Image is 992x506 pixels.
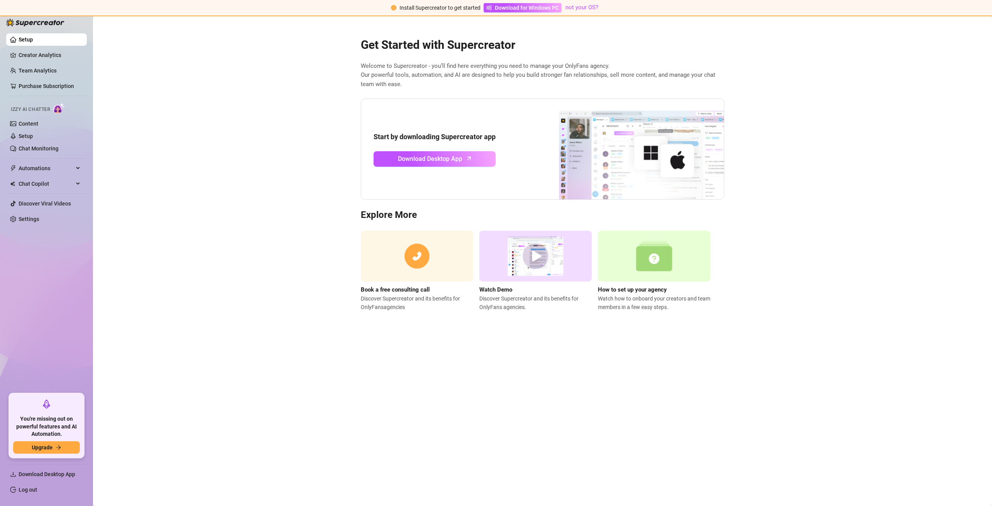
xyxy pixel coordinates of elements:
[19,487,37,493] a: Log out
[19,162,74,174] span: Automations
[465,154,474,163] span: arrow-up
[19,216,39,222] a: Settings
[11,106,50,113] span: Izzy AI Chatter
[32,444,53,451] span: Upgrade
[400,5,480,11] span: Install Supercreator to get started
[361,231,473,281] img: consulting call
[19,133,33,139] a: Setup
[19,471,75,477] span: Download Desktop App
[19,145,59,152] a: Chat Monitoring
[53,103,65,114] img: AI Chatter
[361,286,430,293] strong: Book a free consulting call
[479,294,592,311] span: Discover Supercreator and its benefits for OnlyFans agencies.
[10,181,15,187] img: Chat Copilot
[42,399,51,409] span: rocket
[56,445,61,450] span: arrow-right
[486,5,492,10] span: windows
[479,231,592,281] img: supercreator demo
[398,154,462,164] span: Download Desktop App
[19,67,57,74] a: Team Analytics
[361,231,473,311] a: Book a free consulting callDiscover Supercreator and its benefits for OnlyFansagencies
[19,121,38,127] a: Content
[361,209,724,221] h3: Explore More
[361,62,724,89] span: Welcome to Supercreator - you’ll find here everything you need to manage your OnlyFans agency. Ou...
[10,165,16,171] span: thunderbolt
[6,19,64,26] img: logo-BBDzfeDw.svg
[495,3,559,12] span: Download for Windows PC
[19,178,74,190] span: Chat Copilot
[598,231,710,311] a: How to set up your agencyWatch how to onboard your creators and team members in a few easy steps.
[361,294,473,311] span: Discover Supercreator and its benefits for OnlyFans agencies
[13,441,80,454] button: Upgradearrow-right
[479,286,512,293] strong: Watch Demo
[484,3,561,12] a: Download for Windows PC
[374,133,496,141] strong: Start by downloading Supercreator app
[361,38,724,52] h2: Get Started with Supercreator
[19,49,81,61] a: Creator Analytics
[19,80,81,92] a: Purchase Subscription
[598,286,667,293] strong: How to set up your agency
[19,200,71,207] a: Discover Viral Videos
[530,99,724,200] img: download app
[598,231,710,281] img: setup agency guide
[598,294,710,311] span: Watch how to onboard your creators and team members in a few easy steps.
[479,231,592,311] a: Watch DemoDiscover Supercreator and its benefits for OnlyFans agencies.
[565,4,598,11] a: not your OS?
[13,415,80,438] span: You're missing out on powerful features and AI Automation.
[966,480,984,498] iframe: Intercom live chat
[391,5,396,10] span: exclamation-circle
[374,151,496,167] a: Download Desktop Apparrow-up
[19,36,33,43] a: Setup
[10,471,16,477] span: download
